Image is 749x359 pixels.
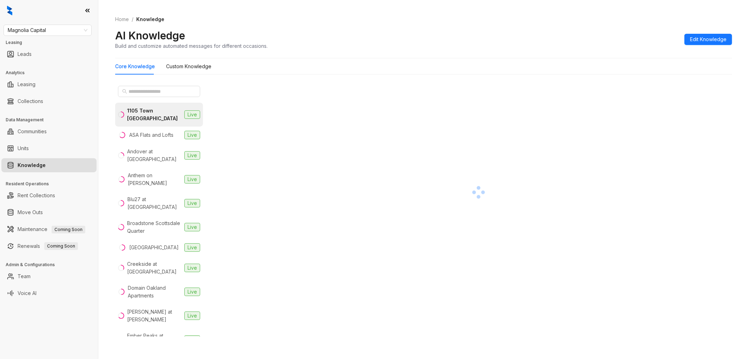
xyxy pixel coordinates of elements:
div: Build and customize automated messages for different occasions. [115,42,268,50]
img: logo [7,6,12,15]
a: Leasing [18,77,35,91]
span: Live [184,264,200,272]
span: Live [184,223,200,231]
span: Live [184,335,200,344]
span: Live [184,131,200,139]
a: Communities [18,124,47,139]
span: Live [184,110,200,119]
li: Team [1,269,97,283]
div: Domain Oakland Apartments [128,284,182,300]
a: Home [114,15,130,23]
span: Live [184,312,200,320]
li: Leads [1,47,97,61]
li: Rent Collections [1,188,97,203]
div: [PERSON_NAME] at [PERSON_NAME] [127,308,182,323]
h3: Resident Operations [6,181,98,187]
li: Voice AI [1,286,97,300]
a: Move Outs [18,205,43,219]
div: 1105 Town [GEOGRAPHIC_DATA] [127,107,182,122]
button: Edit Knowledge [684,34,732,45]
li: Maintenance [1,222,97,236]
span: Live [184,175,200,184]
li: Renewals [1,239,97,253]
h3: Leasing [6,39,98,46]
div: ASA Flats and Lofts [129,131,173,139]
div: Ember Peaks at [GEOGRAPHIC_DATA] [127,332,182,347]
span: Live [184,151,200,160]
span: Live [184,288,200,296]
span: Live [184,199,200,207]
a: Knowledge [18,158,46,172]
div: Blu27 at [GEOGRAPHIC_DATA] [127,195,182,211]
h2: AI Knowledge [115,29,185,42]
a: Rent Collections [18,188,55,203]
span: Edit Knowledge [690,36,727,43]
div: Broadstone Scottsdale Quarter [127,219,182,235]
a: Units [18,141,29,155]
h3: Admin & Configurations [6,262,98,268]
li: Knowledge [1,158,97,172]
a: Team [18,269,31,283]
a: Collections [18,94,43,108]
span: Magnolia Capital [8,25,87,36]
h3: Data Management [6,117,98,123]
span: Knowledge [136,16,164,22]
span: Coming Soon [52,226,85,233]
span: search [122,89,127,94]
div: [GEOGRAPHIC_DATA] [129,244,179,251]
li: Units [1,141,97,155]
div: Core Knowledge [115,63,155,70]
a: RenewalsComing Soon [18,239,78,253]
h3: Analytics [6,70,98,76]
li: / [132,15,133,23]
li: Move Outs [1,205,97,219]
li: Communities [1,124,97,139]
li: Collections [1,94,97,108]
div: Creekside at [GEOGRAPHIC_DATA] [127,260,182,276]
div: Andover at [GEOGRAPHIC_DATA] [127,148,182,163]
span: Coming Soon [44,242,78,250]
a: Leads [18,47,32,61]
li: Leasing [1,77,97,91]
div: Anthem on [PERSON_NAME] [128,172,182,187]
div: Custom Knowledge [166,63,211,70]
span: Live [184,243,200,252]
a: Voice AI [18,286,37,300]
